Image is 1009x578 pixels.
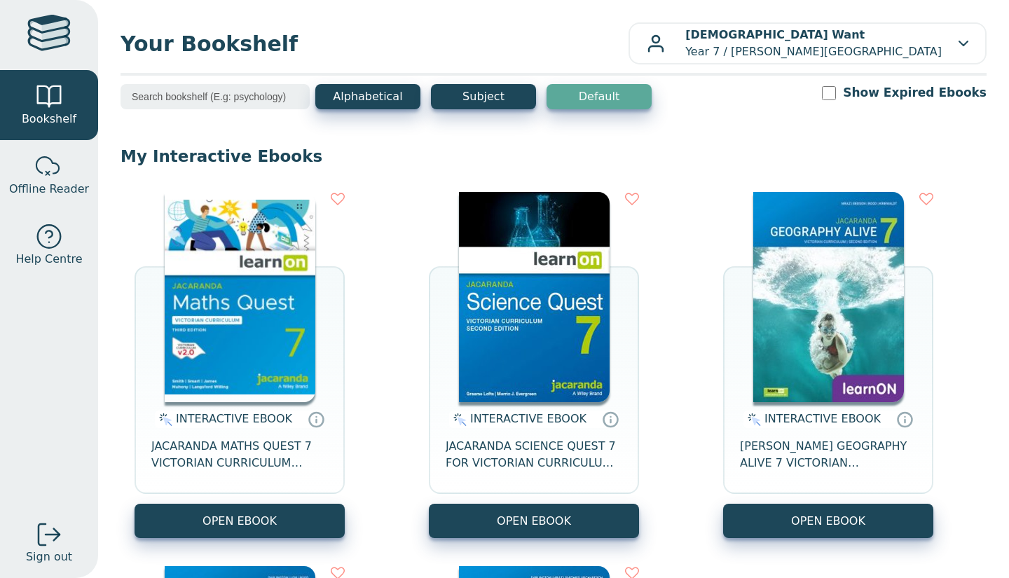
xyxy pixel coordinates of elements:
a: Interactive eBooks are accessed online via the publisher’s portal. They contain interactive resou... [896,411,913,427]
img: interactive.svg [743,411,761,428]
p: Year 7 / [PERSON_NAME][GEOGRAPHIC_DATA] [685,27,942,60]
p: My Interactive Ebooks [121,146,987,167]
button: [DEMOGRAPHIC_DATA] WantYear 7 / [PERSON_NAME][GEOGRAPHIC_DATA] [629,22,987,64]
span: Offline Reader [9,181,89,198]
span: Sign out [26,549,72,565]
button: Subject [431,84,536,109]
b: [DEMOGRAPHIC_DATA] Want [685,28,865,41]
button: OPEN EBOOK [723,504,933,538]
img: interactive.svg [449,411,467,428]
span: INTERACTIVE EBOOK [470,412,586,425]
span: Help Centre [15,251,82,268]
span: INTERACTIVE EBOOK [176,412,292,425]
span: JACARANDA MATHS QUEST 7 VICTORIAN CURRICULUM LEARNON EBOOK 3E [151,438,328,472]
label: Show Expired Ebooks [843,84,987,102]
button: Default [547,84,652,109]
img: cc9fd0c4-7e91-e911-a97e-0272d098c78b.jpg [753,192,904,402]
button: OPEN EBOOK [135,504,345,538]
a: Interactive eBooks are accessed online via the publisher’s portal. They contain interactive resou... [308,411,324,427]
img: 329c5ec2-5188-ea11-a992-0272d098c78b.jpg [459,192,610,402]
img: b87b3e28-4171-4aeb-a345-7fa4fe4e6e25.jpg [165,192,315,402]
input: Search bookshelf (E.g: psychology) [121,84,310,109]
span: JACARANDA SCIENCE QUEST 7 FOR VICTORIAN CURRICULUM LEARNON 2E EBOOK [446,438,622,472]
span: INTERACTIVE EBOOK [764,412,881,425]
img: interactive.svg [155,411,172,428]
button: Alphabetical [315,84,420,109]
span: Bookshelf [22,111,76,128]
button: OPEN EBOOK [429,504,639,538]
span: Your Bookshelf [121,28,629,60]
a: Interactive eBooks are accessed online via the publisher’s portal. They contain interactive resou... [602,411,619,427]
span: [PERSON_NAME] GEOGRAPHY ALIVE 7 VICTORIAN CURRICULUM LEARNON EBOOK 2E [740,438,917,472]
